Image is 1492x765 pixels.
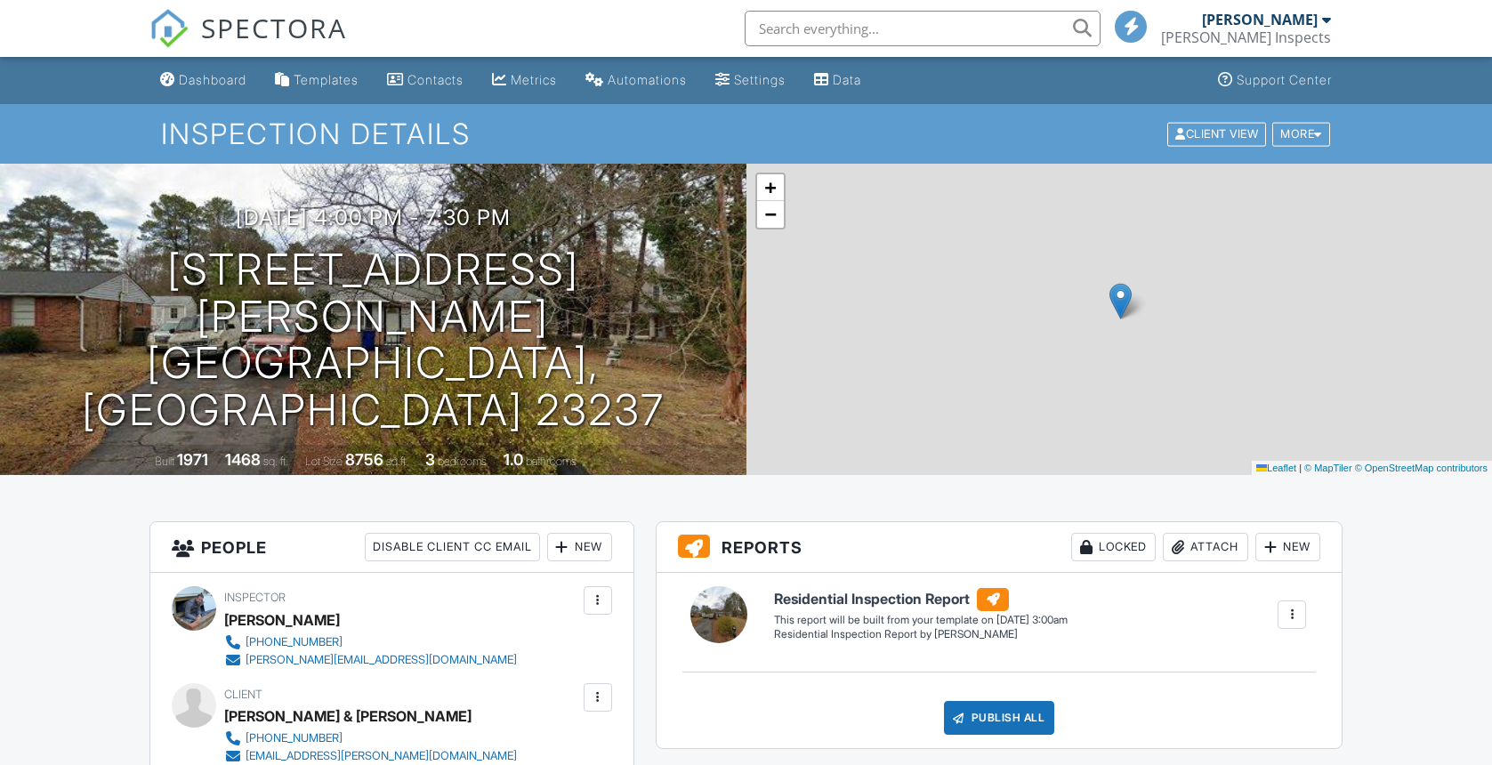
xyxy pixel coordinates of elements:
div: [PHONE_NUMBER] [246,731,343,745]
a: Automations (Basic) [578,64,694,97]
div: Disable Client CC Email [365,533,540,561]
div: 1468 [225,450,261,469]
a: Settings [708,64,793,97]
div: [PERSON_NAME] & [PERSON_NAME] [224,703,472,729]
a: Zoom out [757,201,784,228]
span: Built [155,455,174,468]
a: © MapTiler [1304,463,1352,473]
a: [PHONE_NUMBER] [224,633,517,651]
a: Contacts [380,64,471,97]
span: bathrooms [526,455,577,468]
span: sq. ft. [263,455,288,468]
a: Metrics [485,64,564,97]
div: 3 [425,450,435,469]
div: 8756 [345,450,383,469]
div: More [1272,122,1330,146]
div: Client View [1167,122,1266,146]
div: Metrics [511,72,557,87]
span: + [764,176,776,198]
div: This report will be built from your template on [DATE] 3:00am [774,613,1068,627]
a: [PERSON_NAME][EMAIL_ADDRESS][DOMAIN_NAME] [224,651,517,669]
div: Templates [294,72,359,87]
div: [PERSON_NAME][EMAIL_ADDRESS][DOMAIN_NAME] [246,653,517,667]
div: New [547,533,612,561]
a: SPECTORA [149,24,347,61]
div: Publish All [944,701,1055,735]
a: Templates [268,64,366,97]
a: © OpenStreetMap contributors [1355,463,1488,473]
div: 1971 [177,450,208,469]
span: Client [224,688,262,701]
a: Leaflet [1256,463,1296,473]
a: Data [807,64,868,97]
h1: Inspection Details [161,118,1332,149]
div: [PERSON_NAME] [1202,11,1318,28]
span: Inspector [224,591,286,604]
div: 1.0 [504,450,523,469]
h6: Residential Inspection Report [774,588,1068,611]
img: Marker [1109,283,1132,319]
h3: People [150,522,633,573]
h3: Reports [657,522,1343,573]
input: Search everything... [745,11,1101,46]
a: Support Center [1211,64,1339,97]
span: sq.ft. [386,455,408,468]
div: [PERSON_NAME] [224,607,340,633]
a: [EMAIL_ADDRESS][PERSON_NAME][DOMAIN_NAME] [224,747,517,765]
a: Client View [1165,126,1270,140]
span: | [1299,463,1302,473]
div: Settings [734,72,786,87]
span: bedrooms [438,455,487,468]
div: [PHONE_NUMBER] [246,635,343,649]
a: [PHONE_NUMBER] [224,729,517,747]
div: Locked [1071,533,1156,561]
a: Dashboard [153,64,254,97]
div: Data [833,72,861,87]
div: Residential Inspection Report by [PERSON_NAME] [774,627,1068,642]
span: − [764,203,776,225]
div: Chris Inspects [1161,28,1331,46]
a: Zoom in [757,174,784,201]
h1: [STREET_ADDRESS][PERSON_NAME] [GEOGRAPHIC_DATA], [GEOGRAPHIC_DATA] 23237 [28,246,718,434]
div: New [1255,533,1320,561]
div: Attach [1163,533,1248,561]
span: SPECTORA [201,9,347,46]
span: Lot Size [305,455,343,468]
div: Dashboard [179,72,246,87]
div: Support Center [1237,72,1332,87]
div: [EMAIL_ADDRESS][PERSON_NAME][DOMAIN_NAME] [246,749,517,763]
div: Automations [608,72,687,87]
h3: [DATE] 4:00 pm - 7:30 pm [236,205,511,229]
img: The Best Home Inspection Software - Spectora [149,9,189,48]
div: Contacts [407,72,464,87]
